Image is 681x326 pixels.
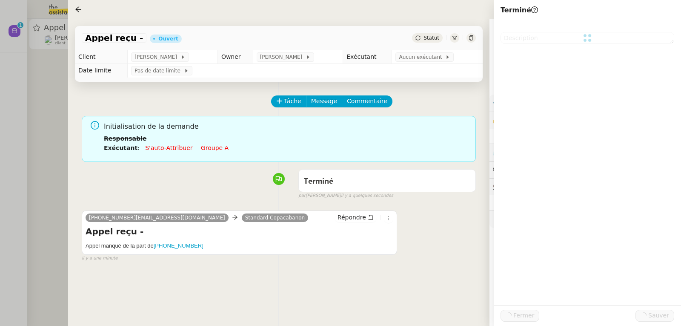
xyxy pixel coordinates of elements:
button: Commentaire [342,95,392,107]
span: Tâche [284,96,301,106]
span: il y a une minute [82,255,117,262]
span: 🕵️ [493,183,599,190]
span: Aucun exécutant [399,53,445,61]
span: Appel reçu - [85,34,143,42]
h5: Appel manqué de la part de [86,242,393,250]
button: Message [306,95,342,107]
span: [PHONE_NUMBER][EMAIL_ADDRESS][DOMAIN_NAME] [89,215,225,221]
span: 🧴 [493,216,519,222]
span: : [137,144,140,151]
div: 💬Commentaires [489,162,681,178]
button: Répondre [335,213,377,222]
div: Ouvert [158,36,178,41]
span: Initialisation de la demande [104,121,469,133]
span: ⏲️ [493,149,552,156]
td: Owner [217,50,253,64]
span: Message [311,96,337,106]
span: Statut [423,35,439,41]
span: Pas de date limite [134,66,183,75]
a: S'auto-attribuer [145,144,192,151]
small: [PERSON_NAME] [298,192,393,199]
div: 🕵️Autres demandes en cours 1 [489,179,681,195]
b: Exécutant [104,144,137,151]
button: Tâche [271,95,306,107]
span: Terminé [304,178,333,185]
span: par [298,192,306,199]
div: 🧴Autres [489,211,681,228]
span: [PERSON_NAME] [260,53,306,61]
a: Standard Copacabanon [242,214,309,222]
h4: Appel reçu - [86,225,393,237]
span: il y a quelques secondes [341,192,393,199]
span: Répondre [338,213,366,222]
span: ⚙️ [493,98,537,108]
b: Responsable [104,135,146,142]
span: 🔐 [493,115,548,125]
td: Date limite [75,64,128,78]
span: Commentaire [347,96,387,106]
span: 💬 [493,166,547,173]
a: [PHONE_NUMBER] [154,242,203,249]
button: Fermer [501,310,539,322]
a: Groupe a [201,144,229,151]
td: Exécutant [343,50,392,64]
div: ⚙️Procédures [489,95,681,111]
button: Sauver [635,310,674,322]
span: Terminé [501,6,538,14]
td: Client [75,50,128,64]
div: ⏲️Tâches 0:00 [489,144,681,161]
span: [PERSON_NAME] [134,53,180,61]
div: 🔐Données client [489,112,681,129]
